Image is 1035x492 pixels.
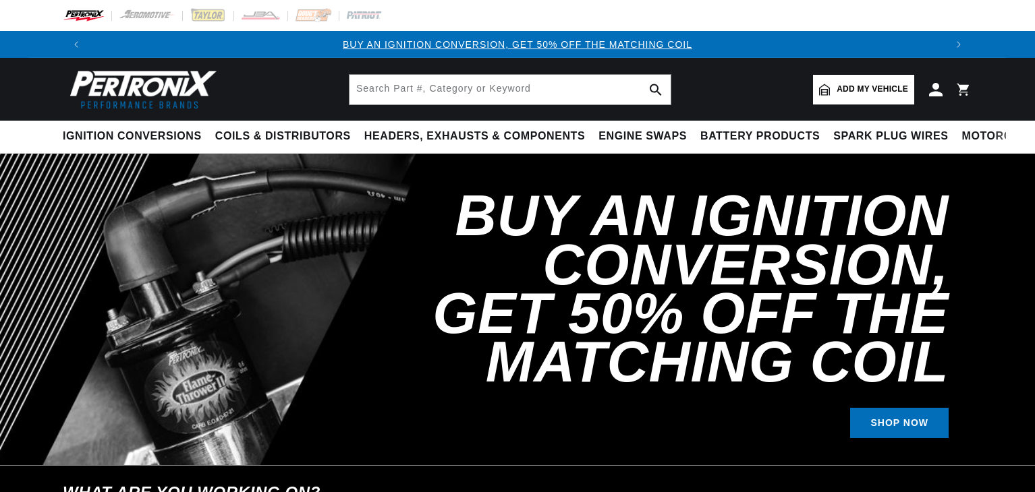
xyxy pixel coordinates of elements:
span: Headers, Exhausts & Components [364,129,585,144]
button: Translation missing: en.sections.announcements.next_announcement [945,31,972,58]
span: Engine Swaps [598,129,687,144]
div: 1 of 3 [90,37,945,52]
img: Pertronix [63,66,218,113]
summary: Headers, Exhausts & Components [358,121,592,152]
a: BUY AN IGNITION CONVERSION, GET 50% OFF THE MATCHING COIL [343,39,692,50]
slideshow-component: Translation missing: en.sections.announcements.announcement_bar [29,31,1006,58]
summary: Battery Products [694,121,827,152]
button: search button [641,75,671,104]
span: Coils & Distributors [215,129,351,144]
summary: Spark Plug Wires [827,121,955,152]
span: Battery Products [700,129,820,144]
span: Spark Plug Wires [833,129,948,144]
summary: Ignition Conversions [63,121,208,152]
span: Ignition Conversions [63,129,202,144]
summary: Engine Swaps [592,121,694,152]
summary: Coils & Distributors [208,121,358,152]
span: Add my vehicle [837,83,908,96]
a: Add my vehicle [813,75,914,104]
button: Translation missing: en.sections.announcements.previous_announcement [63,31,90,58]
h2: Buy an Ignition Conversion, Get 50% off the Matching Coil [372,191,949,386]
input: Search Part #, Category or Keyword [349,75,671,104]
div: Announcement [90,37,945,52]
a: SHOP NOW [850,408,949,438]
